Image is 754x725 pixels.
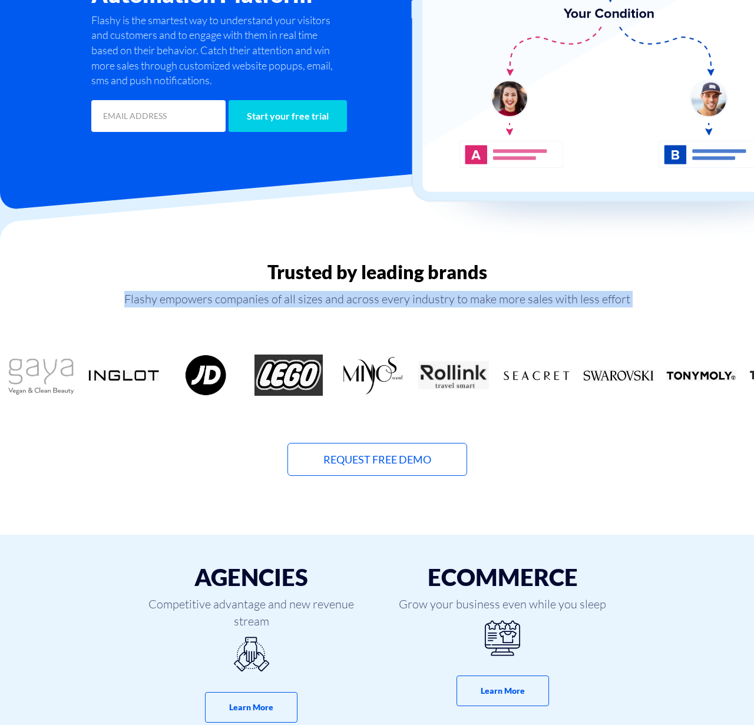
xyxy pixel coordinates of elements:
[247,355,330,396] div: 9 / 18
[457,676,549,706] button: Learn More
[134,564,368,590] h3: Agencies
[577,355,660,396] div: 13 / 18
[386,596,620,613] span: Grow your business even while you sleep
[386,564,620,590] h3: eCommerce
[495,355,577,396] div: 12 / 18
[165,355,247,396] div: 8 / 18
[91,13,339,89] p: Flashy is the smartest way to understand your visitors and customers and to engage with them in r...
[412,355,495,396] div: 11 / 18
[91,100,226,132] input: EMAIL ADDRESS
[229,100,347,132] input: Start your free trial
[660,355,742,396] div: 14 / 18
[134,596,368,630] span: Competitive advantage and new revenue stream
[330,355,412,396] div: 10 / 18
[287,443,467,476] a: Request Free Demo
[205,692,297,723] button: Learn More
[82,355,165,396] div: 7 / 18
